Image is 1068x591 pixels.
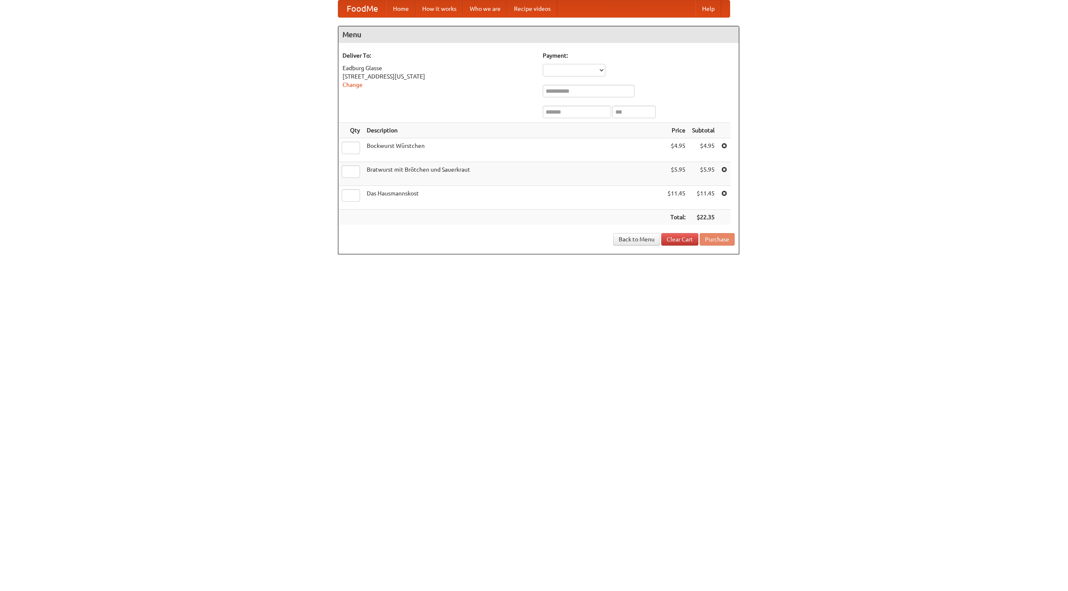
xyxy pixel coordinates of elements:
[664,210,689,225] th: Total:
[338,123,363,138] th: Qty
[463,0,507,17] a: Who we are
[343,64,534,72] div: Eadburg Glasse
[661,233,698,246] a: Clear Cart
[416,0,463,17] a: How it works
[343,51,534,60] h5: Deliver To:
[664,186,689,210] td: $11.45
[695,0,721,17] a: Help
[386,0,416,17] a: Home
[689,210,718,225] th: $22.35
[363,186,664,210] td: Das Hausmannskost
[664,123,689,138] th: Price
[363,123,664,138] th: Description
[507,0,557,17] a: Recipe videos
[689,186,718,210] td: $11.45
[343,72,534,81] div: [STREET_ADDRESS][US_STATE]
[343,81,363,88] a: Change
[700,233,735,246] button: Purchase
[338,0,386,17] a: FoodMe
[664,138,689,162] td: $4.95
[363,162,664,186] td: Bratwurst mit Brötchen und Sauerkraut
[543,51,735,60] h5: Payment:
[689,162,718,186] td: $5.95
[689,123,718,138] th: Subtotal
[689,138,718,162] td: $4.95
[613,233,660,246] a: Back to Menu
[363,138,664,162] td: Bockwurst Würstchen
[664,162,689,186] td: $5.95
[338,26,739,43] h4: Menu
